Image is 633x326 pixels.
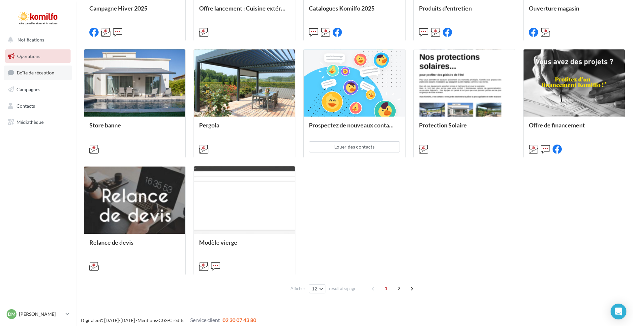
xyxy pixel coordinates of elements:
span: 02 30 07 43 80 [223,317,256,323]
a: Boîte de réception [4,66,72,80]
div: Open Intercom Messenger [611,304,626,319]
a: Digitaleo [81,317,100,323]
span: Afficher [290,285,305,292]
button: Notifications [4,33,69,47]
span: Opérations [17,53,40,59]
span: résultats/page [329,285,356,292]
a: Médiathèque [4,115,72,129]
span: Médiathèque [16,119,44,125]
div: Catalogues Komilfo 2025 [309,5,400,18]
div: Campagne Hiver 2025 [89,5,180,18]
p: [PERSON_NAME] [19,311,63,317]
a: Mentions [137,317,157,323]
span: 12 [312,286,317,291]
div: Offre de financement [529,122,619,135]
div: Modèle vierge [199,239,290,252]
span: Boîte de réception [17,70,54,75]
button: 12 [309,284,326,293]
div: Pergola [199,122,290,135]
a: DM [PERSON_NAME] [5,308,71,320]
button: Louer des contacts [309,141,400,152]
a: CGS [159,317,167,323]
a: Campagnes [4,83,72,96]
div: Protection Solaire [419,122,510,135]
span: Notifications [17,37,44,42]
a: Opérations [4,49,72,63]
div: Produits d'entretien [419,5,510,18]
div: Store banne [89,122,180,135]
div: Ouverture magasin [529,5,619,18]
div: Offre lancement : Cuisine extérieur [199,5,290,18]
a: Contacts [4,99,72,113]
div: Prospectez de nouveaux contacts [309,122,400,135]
span: © [DATE]-[DATE] - - - [81,317,256,323]
div: Relance de devis [89,239,180,252]
a: Crédits [169,317,184,323]
span: 1 [381,283,391,294]
span: Service client [190,317,220,323]
span: 2 [394,283,404,294]
span: Campagnes [16,87,40,92]
span: Contacts [16,103,35,108]
span: DM [8,311,15,317]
